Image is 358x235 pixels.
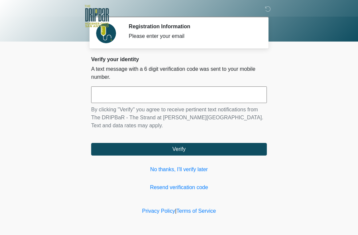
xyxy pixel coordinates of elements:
h2: Verify your identity [91,56,267,62]
a: | [175,208,176,214]
img: Agent Avatar [96,23,116,43]
a: Resend verification code [91,183,267,191]
button: Verify [91,143,267,156]
a: Terms of Service [176,208,216,214]
a: Privacy Policy [142,208,175,214]
p: A text message with a 6 digit verification code was sent to your mobile number. [91,65,267,81]
div: Please enter your email [129,32,257,40]
a: No thanks, I'll verify later [91,166,267,174]
p: By clicking "Verify" you agree to receive pertinent text notifications from The DRIPBaR - The Str... [91,106,267,130]
img: The DRIPBaR - The Strand at Huebner Oaks Logo [85,5,109,27]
